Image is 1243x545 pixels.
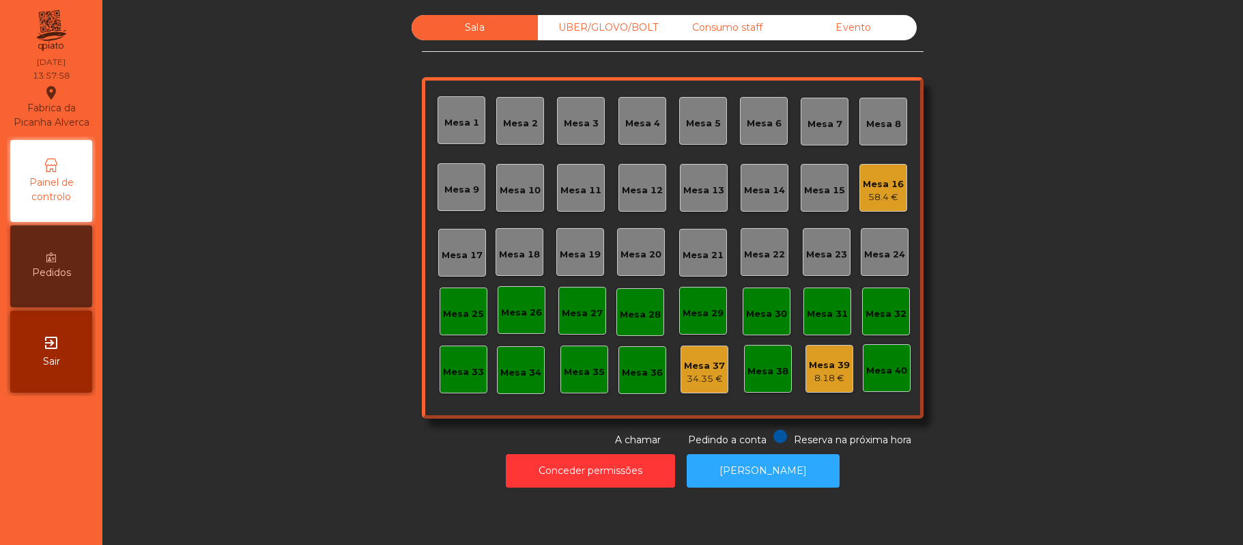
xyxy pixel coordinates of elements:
[500,184,541,197] div: Mesa 10
[809,372,850,385] div: 8.18 €
[412,15,538,40] div: Sala
[866,364,907,378] div: Mesa 40
[794,434,911,446] span: Reserva na próxima hora
[684,359,725,373] div: Mesa 37
[564,117,599,130] div: Mesa 3
[807,307,848,321] div: Mesa 31
[32,266,71,280] span: Pedidos
[506,454,675,488] button: Conceder permissões
[503,117,538,130] div: Mesa 2
[500,366,541,380] div: Mesa 34
[863,178,904,191] div: Mesa 16
[622,184,663,197] div: Mesa 12
[804,184,845,197] div: Mesa 15
[684,372,725,386] div: 34.35 €
[664,15,790,40] div: Consumo staff
[33,70,70,82] div: 13:57:58
[443,365,484,379] div: Mesa 33
[538,15,664,40] div: UBER/GLOVO/BOLT
[622,366,663,380] div: Mesa 36
[560,184,601,197] div: Mesa 11
[808,117,842,131] div: Mesa 7
[620,248,661,262] div: Mesa 20
[866,117,901,131] div: Mesa 8
[625,117,660,130] div: Mesa 4
[747,117,782,130] div: Mesa 6
[443,307,484,321] div: Mesa 25
[499,248,540,262] div: Mesa 18
[615,434,661,446] span: A chamar
[864,248,905,262] div: Mesa 24
[688,434,767,446] span: Pedindo a conta
[790,15,917,40] div: Evento
[686,117,721,130] div: Mesa 5
[564,365,605,379] div: Mesa 35
[744,184,785,197] div: Mesa 14
[501,306,542,320] div: Mesa 26
[744,248,785,262] div: Mesa 22
[560,248,601,262] div: Mesa 19
[444,116,479,130] div: Mesa 1
[809,359,850,372] div: Mesa 39
[37,56,66,68] div: [DATE]
[806,248,847,262] div: Mesa 23
[687,454,840,488] button: [PERSON_NAME]
[14,176,89,204] span: Painel de controlo
[43,85,59,101] i: location_on
[43,335,59,351] i: exit_to_app
[683,307,724,320] div: Mesa 29
[43,354,60,369] span: Sair
[11,85,91,130] div: Fabrica da Picanha Alverca
[562,307,603,320] div: Mesa 27
[620,308,661,322] div: Mesa 28
[442,249,483,262] div: Mesa 17
[863,191,904,204] div: 58.4 €
[747,365,788,378] div: Mesa 38
[746,307,787,321] div: Mesa 30
[444,183,479,197] div: Mesa 9
[683,249,724,262] div: Mesa 21
[866,307,906,321] div: Mesa 32
[34,7,68,55] img: qpiato
[683,184,724,197] div: Mesa 13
